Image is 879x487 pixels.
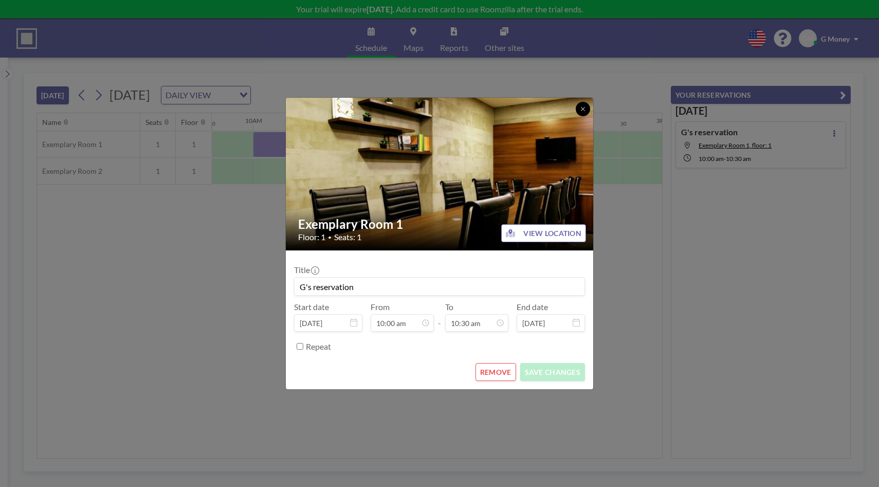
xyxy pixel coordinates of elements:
[294,265,318,275] label: Title
[328,233,332,241] span: •
[294,302,329,312] label: Start date
[445,302,453,312] label: To
[475,363,516,381] button: REMOVE
[501,224,586,242] button: VIEW LOCATION
[298,232,325,242] span: Floor: 1
[306,341,331,352] label: Repeat
[520,363,585,381] button: SAVE CHANGES
[298,217,582,232] h2: Exemplary Room 1
[438,305,441,328] span: -
[286,71,594,277] img: 537.jpg
[371,302,390,312] label: From
[517,302,548,312] label: End date
[334,232,361,242] span: Seats: 1
[295,278,584,295] input: (No title)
